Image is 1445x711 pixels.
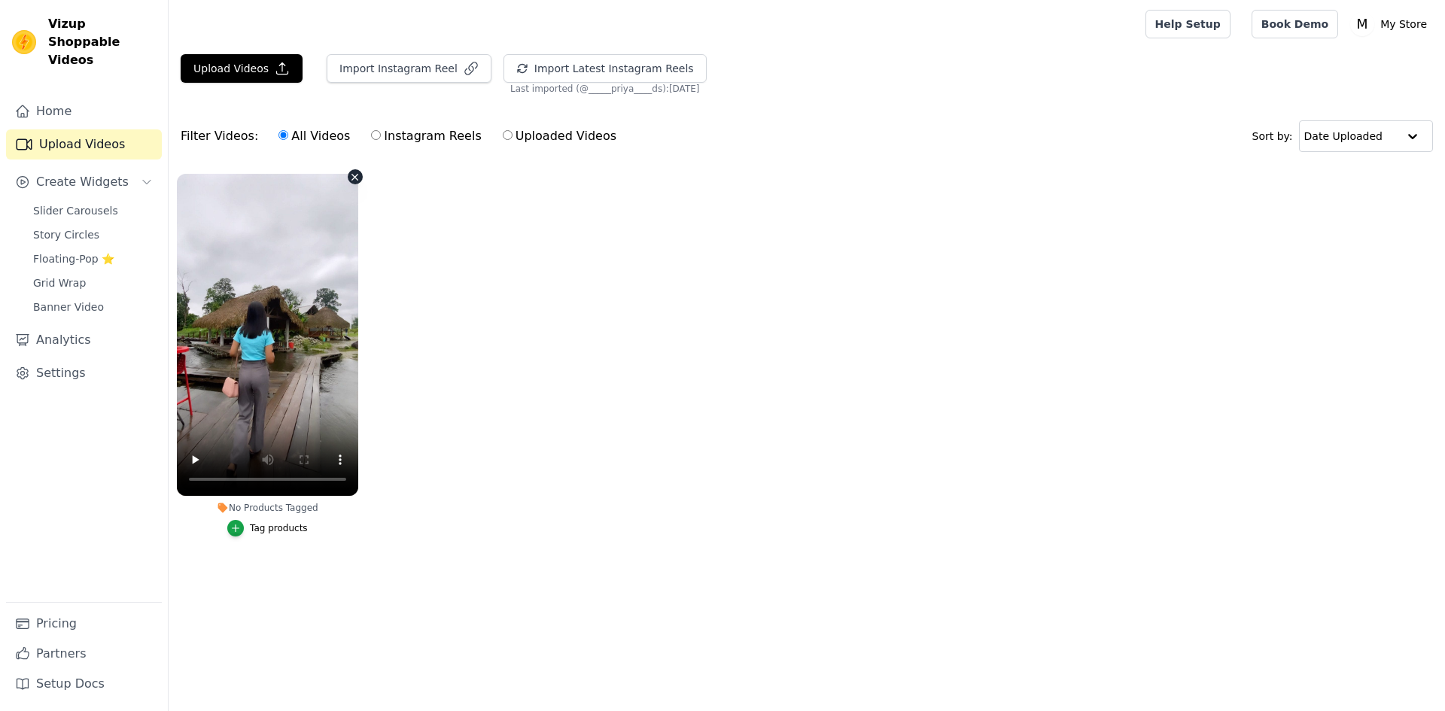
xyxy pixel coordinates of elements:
[36,173,129,191] span: Create Widgets
[24,200,162,221] a: Slider Carousels
[24,272,162,293] a: Grid Wrap
[33,275,86,290] span: Grid Wrap
[24,248,162,269] a: Floating-Pop ⭐
[371,130,381,140] input: Instagram Reels
[6,669,162,699] a: Setup Docs
[503,130,513,140] input: Uploaded Videos
[1252,10,1338,38] a: Book Demo
[6,325,162,355] a: Analytics
[33,251,114,266] span: Floating-Pop ⭐
[181,54,303,83] button: Upload Videos
[33,227,99,242] span: Story Circles
[181,119,625,153] div: Filter Videos:
[503,54,707,83] button: Import Latest Instagram Reels
[6,609,162,639] a: Pricing
[24,296,162,318] a: Banner Video
[6,167,162,197] button: Create Widgets
[1252,120,1434,152] div: Sort by:
[1350,11,1433,38] button: M My Store
[48,15,156,69] span: Vizup Shoppable Videos
[24,224,162,245] a: Story Circles
[278,130,288,140] input: All Videos
[6,96,162,126] a: Home
[227,520,308,536] button: Tag products
[33,299,104,314] span: Banner Video
[327,54,491,83] button: Import Instagram Reel
[177,502,358,514] div: No Products Tagged
[370,126,482,146] label: Instagram Reels
[278,126,351,146] label: All Videos
[1145,10,1231,38] a: Help Setup
[1374,11,1433,38] p: My Store
[1357,17,1368,32] text: M
[6,129,162,160] a: Upload Videos
[33,203,118,218] span: Slider Carousels
[502,126,617,146] label: Uploaded Videos
[510,83,699,95] span: Last imported (@ _____priya____ds ): [DATE]
[6,358,162,388] a: Settings
[6,639,162,669] a: Partners
[250,522,308,534] div: Tag products
[348,169,363,184] button: Video Delete
[12,30,36,54] img: Vizup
